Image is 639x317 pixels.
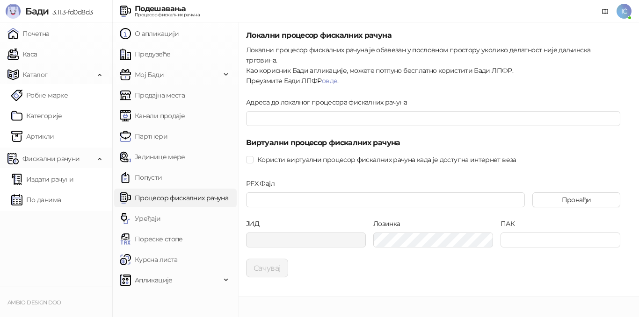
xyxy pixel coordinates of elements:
[246,137,620,148] h5: Виртуални процесор фискалних рачуна
[501,218,520,229] label: ПАК
[501,232,620,247] input: ПАК
[617,4,632,19] span: IĆ
[6,4,21,19] img: Logo
[22,149,80,168] span: Фискални рачуни
[246,259,288,277] button: Сачувај
[120,230,183,248] a: Пореске стопе
[49,8,93,16] span: 3.11.3-fd0d8d3
[135,13,200,17] div: Процесор фискалних рачуна
[11,106,62,125] a: Категорије
[120,45,170,63] a: Предузеће
[246,192,525,207] input: PFX Фајл
[120,86,185,105] a: Продајна места
[120,189,228,207] a: Процесор фискалних рачуна
[120,127,167,146] a: Партнери
[246,111,620,126] input: Адреса до локалног процесора фискалних рачуна
[7,45,37,63] a: Каса
[25,6,49,17] span: Бади
[120,168,162,187] a: Попусти
[246,97,413,107] label: Адреса до локалног процесора фискалних рачуна
[373,232,493,247] input: Лозинка
[246,232,366,247] input: ЈИД
[246,218,265,229] label: ЈИД
[11,190,61,209] a: По данима
[120,250,177,269] a: Курсна листа
[135,271,173,289] span: Апликације
[11,127,54,146] a: ArtikliАртикли
[254,155,520,165] span: Користи виртуални процесор фискалних рачуна када је доступна интернет веза
[7,24,50,43] a: Почетна
[246,45,620,86] div: Локални процесор фискалних рачуна је обавезан у пословном простору уколико делатност није даљинск...
[373,218,406,229] label: Лозинка
[120,24,179,43] a: О апликацији
[322,77,337,85] a: овде
[11,170,74,189] a: Издати рачуни
[135,65,164,84] span: Мој Бади
[22,65,48,84] span: Каталог
[598,4,613,19] a: Документација
[120,209,161,228] a: Уређаји
[11,86,68,105] a: Робне марке
[135,5,200,13] div: Подешавања
[532,192,620,207] button: Пронађи
[246,178,280,189] label: PFX Фајл
[246,30,620,41] h5: Локални процесор фискалних рачуна
[7,299,61,306] small: AMBIO DESIGN DOO
[120,148,185,166] a: Јединице мере
[120,106,185,125] a: Канали продаје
